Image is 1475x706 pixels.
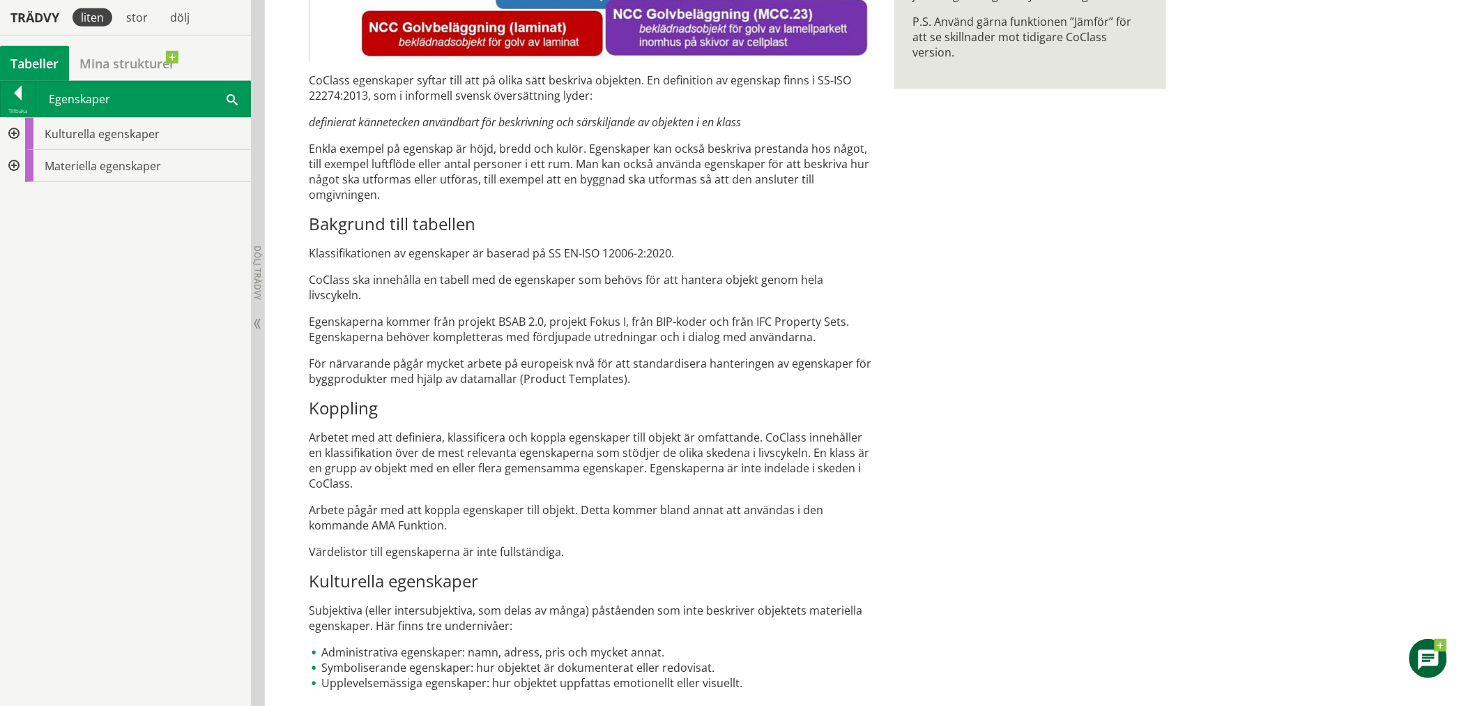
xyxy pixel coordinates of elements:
[69,46,185,81] a: Mina strukturer
[3,10,67,25] div: Trädvy
[309,73,873,103] p: CoClass egenskaper syftar till att på olika sätt beskriva objekten. En definition av egenskap fin...
[309,398,873,419] h3: Koppling
[162,8,198,27] div: dölj
[309,246,873,261] p: Klassifikationen av egenskaper är baserad på SS EN-ISO 12006-2:2020.
[309,645,873,660] li: Administrativa egenskaper: namn, adress, pris och mycket annat.
[309,502,873,533] p: Arbete pågår med att koppla egenskaper till objekt. Detta kommer bland annat att användas i den k...
[309,213,873,234] h3: Bakgrund till tabellen
[309,356,873,386] p: För närvarande pågår mycket arbete på europeisk nvå för att standardisera hanteringen av egenskap...
[118,8,156,27] div: stor
[1,105,36,117] div: Tillbaka
[36,82,250,117] div: Egenskaper
[309,544,873,559] p: Värdelistor till egenskaperna är inte fullständiga.
[309,114,741,130] em: definierat kännetecken användbart för beskrivning och särskiljande av objekten i en klass
[309,272,873,303] p: CoClass ska innehålla en tabell med de egenskaper som behövs för att hantera objekt genom hela li...
[912,14,1147,60] p: P.S. Använd gärna funktionen ”Jämför” för att se skillnader mot tidigare CoClass version.
[45,126,160,142] span: Kulturella egenskaper
[227,91,238,106] span: Sök i tabellen
[309,675,873,691] li: Upplevelsemässiga egenskaper: hur objektet uppfattas emotionellt eller visuellt.
[45,158,161,174] span: Materiella egenskaper
[309,430,873,491] p: Arbetet med att definiera, klassificera och koppla egenskaper till objekt är omfattande. CoClass ...
[309,141,873,202] p: Enkla exempel på egenskap är höjd, bredd och kulör. Egenskaper kan också beskriva prestanda hos n...
[309,314,873,345] p: Egenskaperna kommer från projekt BSAB 2.0, projekt Fokus I, från BIP-koder och från IFC Property ...
[252,246,263,300] span: Dölj trädvy
[72,8,112,27] div: liten
[309,571,873,592] h3: Kulturella egenskaper
[309,660,873,675] li: Symboliserande egenskaper: hur objektet är dokumenterat eller redovisat.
